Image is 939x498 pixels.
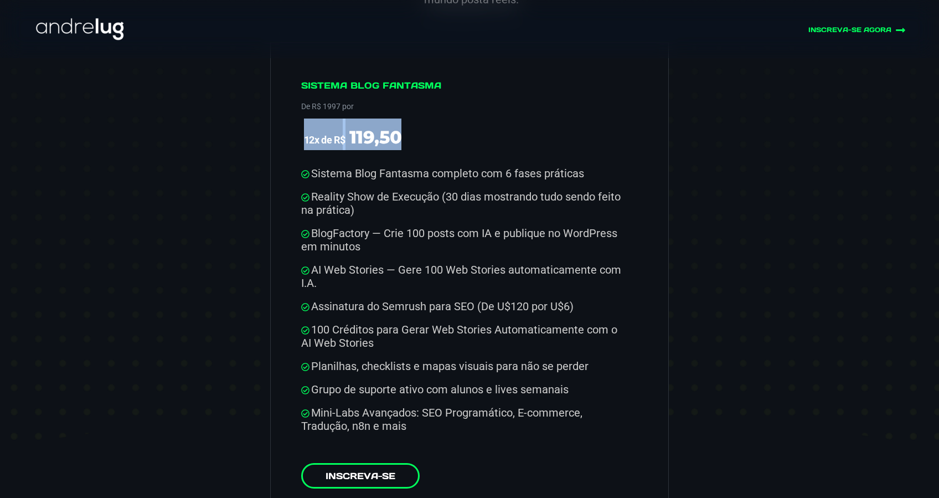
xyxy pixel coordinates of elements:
li: Reality Show de Execução (30 dias mostrando tudo sendo feito na prática) [301,190,627,217]
li: BlogFactory — Crie 100 posts com IA e publique no WordPress em minutos [301,227,627,253]
span: 119,50 [349,126,402,148]
sup: 12x de R$ [304,134,345,146]
li: Planilhas, checklists e mapas visuais para não se perder [301,360,627,373]
p: De R$ 1997 por [301,100,627,113]
a: INSCREVA-SE AGORA [638,25,906,35]
li: Mini-Labs Avançados: SEO Programático, E-commerce, Tradução, n8n e mais [301,406,627,433]
li: AI Web Stories — Gere 100 Web Stories automaticamente com I.A. [301,263,627,290]
li: 100 Créditos para Gerar Web Stories Automaticamente com o AI Web Stories [301,323,627,350]
a: Inscreva-se [301,463,420,489]
li: Assinatura do Semrush para SEO (De U$120 por U$6) [301,300,627,313]
h4: Sistema Blog Fantasma [301,80,627,96]
li: Grupo de suporte ativo com alunos e lives semanais [301,383,627,396]
li: Sistema Blog Fantasma completo com 6 fases práticas [301,167,627,180]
